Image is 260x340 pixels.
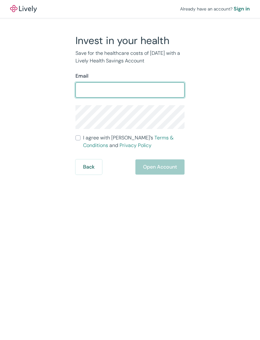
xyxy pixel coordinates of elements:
span: I agree with [PERSON_NAME]’s and [83,134,185,149]
button: Back [75,159,102,175]
img: Lively [10,5,37,13]
a: LivelyLively [10,5,37,13]
a: Sign in [234,5,250,13]
a: Privacy Policy [120,142,152,149]
div: Already have an account? [180,5,250,13]
label: Email [75,72,88,80]
p: Save for the healthcare costs of [DATE] with a Lively Health Savings Account [75,49,185,65]
h2: Invest in your health [75,34,185,47]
